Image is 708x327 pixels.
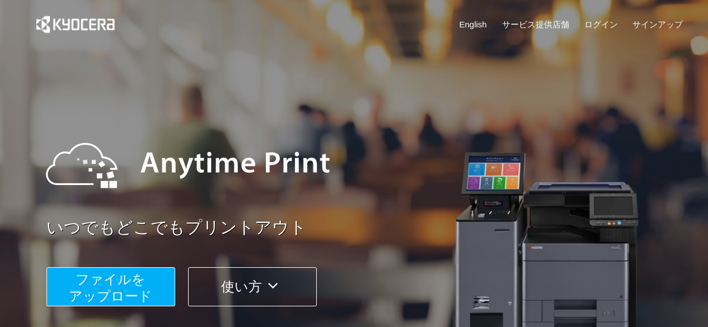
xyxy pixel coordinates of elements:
[46,267,175,306] button: ファイルを​​アップロード
[460,18,487,30] a: English
[46,216,690,240] a: いつでもどこでもプリントアウト
[69,272,152,304] span: ファイルを ​​アップロード
[632,18,683,30] a: サインアップ
[502,18,569,30] a: サービス提供店舗
[188,267,317,306] button: 使い方
[584,18,618,30] a: ログイン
